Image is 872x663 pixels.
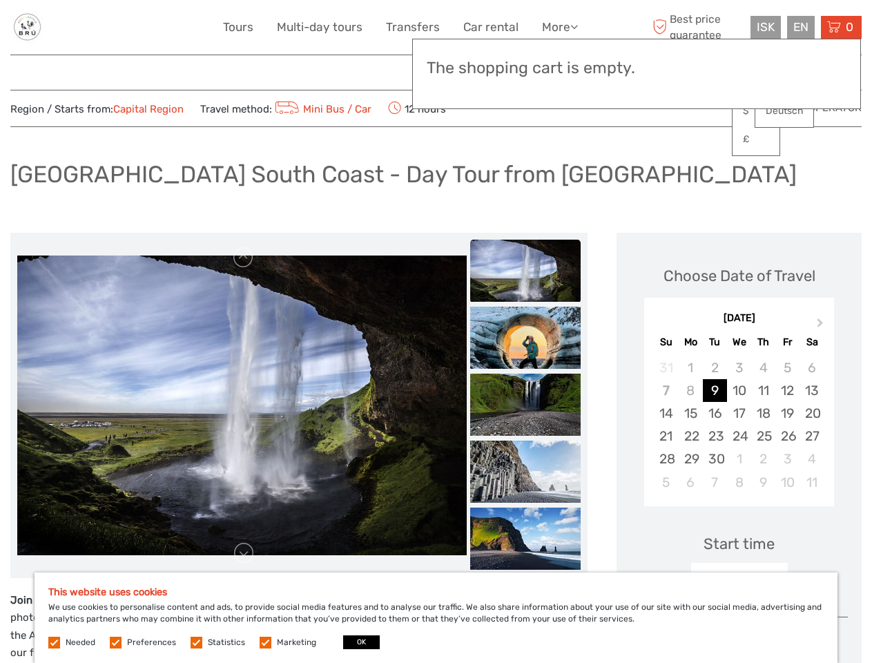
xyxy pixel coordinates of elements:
[703,379,727,402] div: Choose Tuesday, September 9th, 2025
[679,448,703,470] div: Choose Monday, September 29th, 2025
[17,256,467,555] img: 65735c31046a4a90aa9ead88a3223c82_main_slider.jpg
[48,586,824,598] h5: This website uses cookies
[704,533,775,555] div: Start time
[775,448,800,470] div: Choose Friday, October 3rd, 2025
[470,441,581,503] img: de10c0faead14f29a85372f9e242ba66_slider_thumbnail.jpg
[751,402,775,425] div: Choose Thursday, September 18th, 2025
[10,160,797,189] h1: [GEOGRAPHIC_DATA] South Coast - Day Tour from [GEOGRAPHIC_DATA]
[751,356,775,379] div: Not available Thursday, September 4th, 2025
[703,425,727,448] div: Choose Tuesday, September 23rd, 2025
[775,333,800,352] div: Fr
[727,333,751,352] div: We
[775,379,800,402] div: Choose Friday, September 12th, 2025
[691,563,788,595] div: 08:00
[127,637,176,648] label: Preferences
[470,307,581,369] img: 9a10d14e6e7449e2b3e91adb7fb94c41_slider_thumbnail.jpeg
[679,471,703,494] div: Choose Monday, October 6th, 2025
[703,356,727,379] div: Not available Tuesday, September 2nd, 2025
[733,127,779,152] a: £
[388,99,446,118] span: 12 hours
[654,402,678,425] div: Choose Sunday, September 14th, 2025
[800,448,824,470] div: Choose Saturday, October 4th, 2025
[751,471,775,494] div: Choose Thursday, October 9th, 2025
[654,471,678,494] div: Choose Sunday, October 5th, 2025
[800,356,824,379] div: Not available Saturday, September 6th, 2025
[679,379,703,402] div: Not available Monday, September 8th, 2025
[800,402,824,425] div: Choose Saturday, September 20th, 2025
[679,356,703,379] div: Not available Monday, September 1st, 2025
[811,315,833,337] button: Next Month
[343,635,380,649] button: OK
[844,20,855,34] span: 0
[727,448,751,470] div: Choose Wednesday, October 1st, 2025
[787,16,815,39] div: EN
[703,448,727,470] div: Choose Tuesday, September 30th, 2025
[775,356,800,379] div: Not available Friday, September 5th, 2025
[751,425,775,448] div: Choose Thursday, September 25th, 2025
[427,59,846,78] h3: The shopping cart is empty.
[727,402,751,425] div: Choose Wednesday, September 17th, 2025
[654,356,678,379] div: Not available Sunday, August 31st, 2025
[751,379,775,402] div: Choose Thursday, September 11th, 2025
[208,637,245,648] label: Statistics
[751,333,775,352] div: Th
[272,103,371,115] a: Mini Bus / Car
[679,402,703,425] div: Choose Monday, September 15th, 2025
[755,99,813,124] a: Deutsch
[800,333,824,352] div: Sa
[277,637,316,648] label: Marketing
[775,402,800,425] div: Choose Friday, September 19th, 2025
[654,333,678,352] div: Su
[10,10,44,44] img: General Info:
[654,379,678,402] div: Not available Sunday, September 7th, 2025
[775,425,800,448] div: Choose Friday, September 26th, 2025
[800,425,824,448] div: Choose Saturday, September 27th, 2025
[470,508,581,570] img: 542d6e6172f8494cab2cfce9bb746d74_slider_thumbnail.jpg
[159,21,175,38] button: Open LiveChat chat widget
[10,102,184,117] span: Region / Starts from:
[19,24,156,35] p: We're away right now. Please check back later!
[679,333,703,352] div: Mo
[200,99,371,118] span: Travel method:
[35,573,837,663] div: We use cookies to personalise content and ads, to provide social media features and to analyse ou...
[703,402,727,425] div: Choose Tuesday, September 16th, 2025
[470,240,581,302] img: 65735c31046a4a90aa9ead88a3223c82_slider_thumbnail.jpg
[727,471,751,494] div: Choose Wednesday, October 8th, 2025
[644,311,834,326] div: [DATE]
[727,356,751,379] div: Not available Wednesday, September 3rd, 2025
[470,374,581,436] img: 8d7247fd982548bb8e19952aeefa9cea_slider_thumbnail.jpg
[649,12,747,42] span: Best price guarantee
[800,379,824,402] div: Choose Saturday, September 13th, 2025
[277,17,362,37] a: Multi-day tours
[727,379,751,402] div: Choose Wednesday, September 10th, 2025
[751,448,775,470] div: Choose Thursday, October 2nd, 2025
[757,20,775,34] span: ISK
[654,448,678,470] div: Choose Sunday, September 28th, 2025
[542,17,578,37] a: More
[663,265,815,287] div: Choose Date of Travel
[727,425,751,448] div: Choose Wednesday, September 24th, 2025
[703,333,727,352] div: Tu
[648,356,829,494] div: month 2025-09
[654,425,678,448] div: Choose Sunday, September 21st, 2025
[386,17,440,37] a: Transfers
[800,471,824,494] div: Choose Saturday, October 11th, 2025
[679,425,703,448] div: Choose Monday, September 22nd, 2025
[775,471,800,494] div: Choose Friday, October 10th, 2025
[703,471,727,494] div: Choose Tuesday, October 7th, 2025
[10,594,218,606] strong: Join this day tour to [GEOGRAPHIC_DATA]
[223,17,253,37] a: Tours
[66,637,95,648] label: Needed
[463,17,519,37] a: Car rental
[113,103,184,115] a: Capital Region
[733,99,779,124] a: $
